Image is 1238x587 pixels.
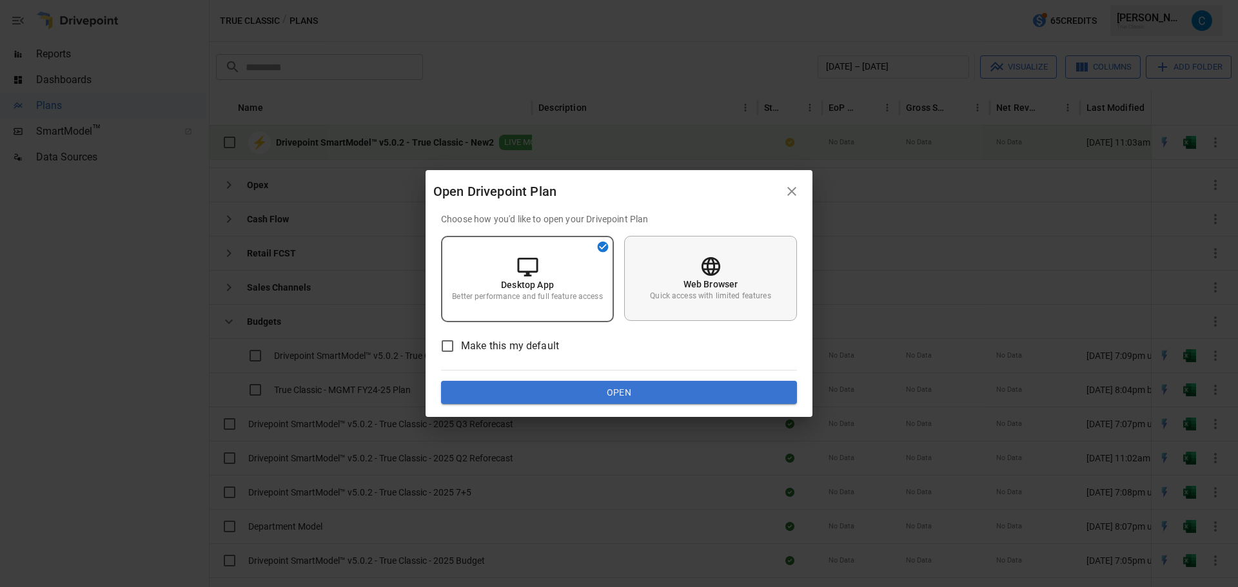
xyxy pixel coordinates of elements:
button: Open [441,381,797,404]
p: Better performance and full feature access [452,291,602,302]
p: Quick access with limited features [650,291,771,302]
p: Desktop App [501,278,554,291]
p: Choose how you'd like to open your Drivepoint Plan [441,213,797,226]
div: Open Drivepoint Plan [433,181,779,202]
p: Web Browser [683,278,738,291]
span: Make this my default [461,338,559,354]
